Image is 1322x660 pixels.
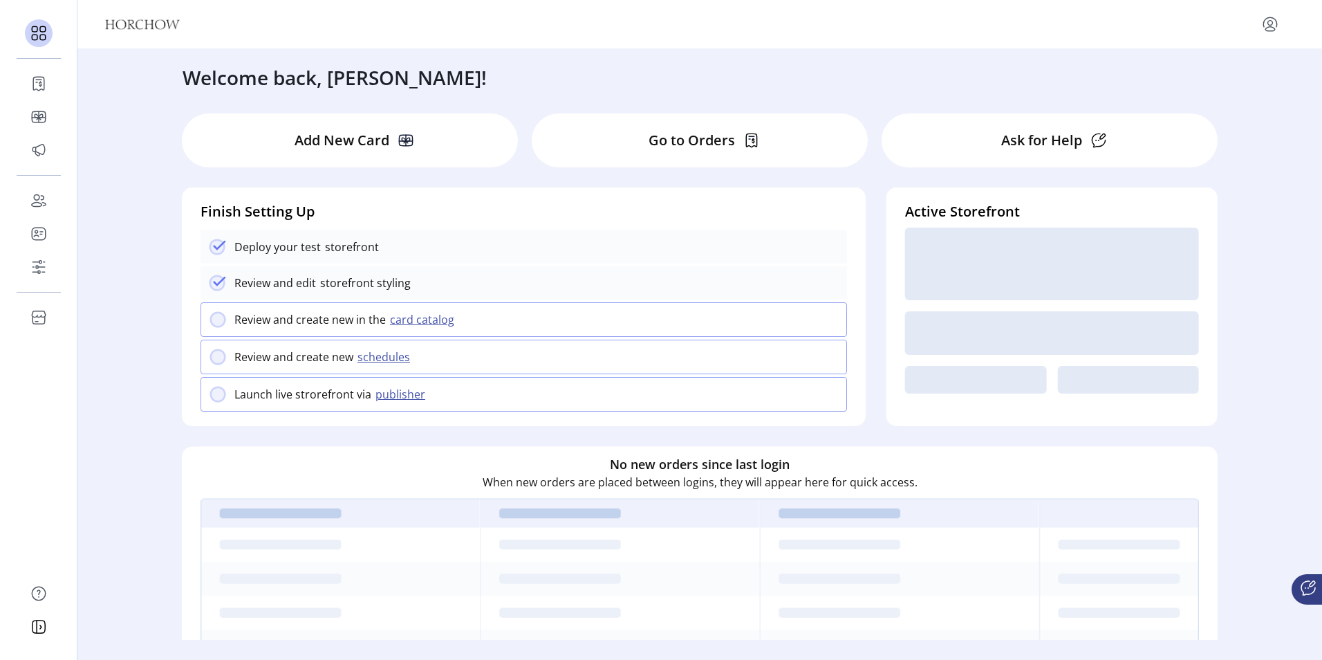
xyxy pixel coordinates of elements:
[105,18,180,30] img: logo
[201,201,847,222] h4: Finish Setting Up
[353,349,418,365] button: schedules
[234,349,353,365] p: Review and create new
[386,311,463,328] button: card catalog
[295,130,389,151] p: Add New Card
[316,275,411,291] p: storefront styling
[649,130,735,151] p: Go to Orders
[183,63,487,92] h3: Welcome back, [PERSON_NAME]!
[1259,13,1281,35] button: menu
[905,201,1199,222] h4: Active Storefront
[483,474,918,491] p: When new orders are placed between logins, they will appear here for quick access.
[234,311,386,328] p: Review and create new in the
[321,239,379,255] p: storefront
[234,239,321,255] p: Deploy your test
[234,386,371,403] p: Launch live strorefront via
[371,386,434,403] button: publisher
[610,455,790,474] h6: No new orders since last login
[1001,130,1082,151] p: Ask for Help
[234,275,316,291] p: Review and edit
